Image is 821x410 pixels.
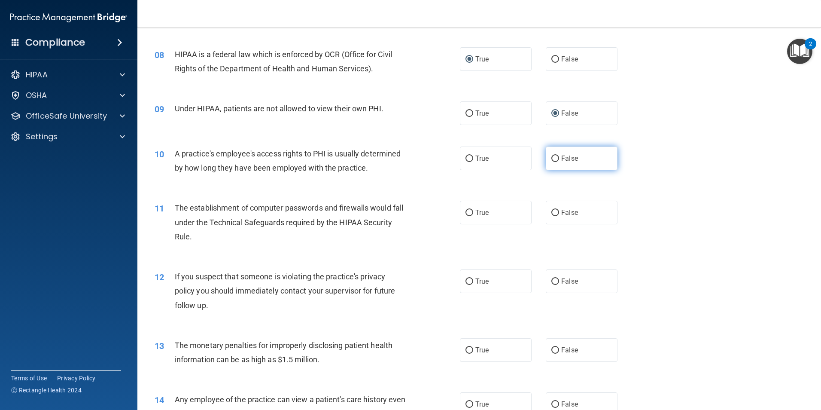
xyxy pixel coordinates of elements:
[175,104,383,113] span: Under HIPAA, patients are not allowed to view their own PHI.
[465,210,473,216] input: True
[551,56,559,63] input: False
[10,70,125,80] a: HIPAA
[551,110,559,117] input: False
[475,277,489,285] span: True
[465,278,473,285] input: True
[551,278,559,285] input: False
[25,37,85,49] h4: Compliance
[175,149,401,172] span: A practice's employee's access rights to PHI is usually determined by how long they have been emp...
[10,90,125,101] a: OSHA
[10,9,127,26] img: PMB logo
[175,341,392,364] span: The monetary penalties for improperly disclosing patient health information can be as high as $1....
[475,400,489,408] span: True
[551,156,559,162] input: False
[561,208,578,217] span: False
[26,111,107,121] p: OfficeSafe University
[561,154,578,162] span: False
[787,39,812,64] button: Open Resource Center, 2 new notifications
[475,109,489,117] span: True
[10,132,125,142] a: Settings
[561,55,578,63] span: False
[155,395,164,405] span: 14
[778,351,811,383] iframe: Drift Widget Chat Controller
[551,210,559,216] input: False
[155,50,164,60] span: 08
[465,110,473,117] input: True
[57,374,96,382] a: Privacy Policy
[11,386,82,395] span: Ⓒ Rectangle Health 2024
[155,104,164,114] span: 09
[155,203,164,214] span: 11
[175,203,403,241] span: The establishment of computer passwords and firewalls would fall under the Technical Safeguards r...
[475,55,489,63] span: True
[561,277,578,285] span: False
[465,347,473,354] input: True
[551,347,559,354] input: False
[11,374,47,382] a: Terms of Use
[26,132,58,142] p: Settings
[465,56,473,63] input: True
[551,401,559,408] input: False
[475,346,489,354] span: True
[155,149,164,159] span: 10
[561,346,578,354] span: False
[561,109,578,117] span: False
[561,400,578,408] span: False
[475,154,489,162] span: True
[465,401,473,408] input: True
[10,111,125,121] a: OfficeSafe University
[465,156,473,162] input: True
[809,44,812,55] div: 2
[26,70,48,80] p: HIPAA
[26,90,47,101] p: OSHA
[155,341,164,351] span: 13
[175,272,395,309] span: If you suspect that someone is violating the practice's privacy policy you should immediately con...
[175,50,392,73] span: HIPAA is a federal law which is enforced by OCR (Office for Civil Rights of the Department of Hea...
[475,208,489,217] span: True
[155,272,164,282] span: 12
